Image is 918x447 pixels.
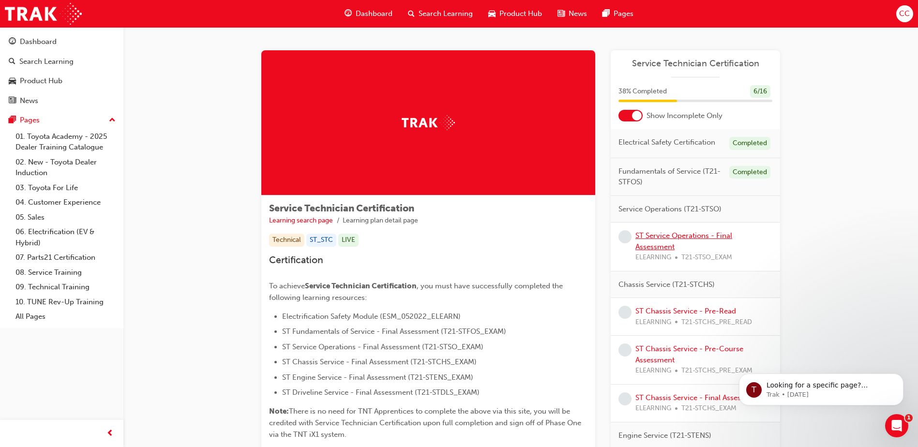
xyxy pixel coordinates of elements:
span: ST Service Operations - Final Assessment (T21-STSO_EXAM) [282,343,483,351]
span: T21-STCHS_PRE_EXAM [681,365,752,376]
span: Service Technician Certification [269,203,414,214]
div: News [20,95,38,106]
a: 10. TUNE Rev-Up Training [12,295,120,310]
a: 05. Sales [12,210,120,225]
span: learningRecordVerb_NONE-icon [618,392,632,405]
span: ST Engine Service - Final Assessment (T21-STENS_EXAM) [282,373,473,382]
div: Completed [729,166,770,179]
a: 06. Electrification (EV & Hybrid) [12,224,120,250]
button: Pages [4,111,120,129]
span: Fundamentals of Service (T21-STFOS) [618,166,722,188]
span: T21-STCHS_PRE_READ [681,317,752,328]
span: search-icon [408,8,415,20]
span: car-icon [9,77,16,86]
span: Product Hub [499,8,542,19]
span: News [569,8,587,19]
span: To achieve [269,282,305,290]
span: guage-icon [345,8,352,20]
span: ELEARNING [635,252,671,263]
a: news-iconNews [550,4,595,24]
button: CC [896,5,913,22]
a: car-iconProduct Hub [481,4,550,24]
a: Search Learning [4,53,120,71]
div: Technical [269,234,304,247]
a: 02. New - Toyota Dealer Induction [12,155,120,180]
a: ST Chassis Service - Pre-Course Assessment [635,344,743,364]
a: search-iconSearch Learning [400,4,481,24]
button: DashboardSearch LearningProduct HubNews [4,31,120,111]
a: ST Chassis Service - Final Assessment [635,393,762,402]
span: Dashboard [356,8,392,19]
span: learningRecordVerb_NONE-icon [618,230,632,243]
span: ST Driveline Service - Final Assessment (T21-STDLS_EXAM) [282,388,480,397]
span: guage-icon [9,38,16,46]
span: news-icon [9,97,16,105]
a: guage-iconDashboard [337,4,400,24]
a: Dashboard [4,33,120,51]
a: ST Chassis Service - Pre-Read [635,307,736,315]
span: Chassis Service (T21-STCHS) [618,279,715,290]
span: up-icon [109,114,116,127]
span: pages-icon [602,8,610,20]
a: Learning search page [269,216,333,224]
div: Completed [729,137,770,150]
a: 03. Toyota For Life [12,180,120,195]
div: Dashboard [20,36,57,47]
div: Pages [20,115,40,126]
span: ELEARNING [635,317,671,328]
img: Trak [5,3,82,25]
div: 6 / 16 [750,85,770,98]
span: Certification [269,254,323,266]
a: 08. Service Training [12,265,120,280]
li: Learning plan detail page [343,215,418,226]
span: Electrical Safety Certification [618,137,715,148]
a: ST Service Operations - Final Assessment [635,231,732,251]
span: Engine Service (T21-STENS) [618,430,711,441]
a: pages-iconPages [595,4,641,24]
span: 1 [905,414,913,422]
span: car-icon [488,8,496,20]
a: Service Technician Certification [618,58,772,69]
span: T21-STSO_EXAM [681,252,732,263]
span: learningRecordVerb_NONE-icon [618,306,632,319]
span: Service Technician Certification [305,282,417,290]
span: ST Fundamentals of Service - Final Assessment (T21-STFOS_EXAM) [282,327,506,336]
span: ELEARNING [635,403,671,414]
span: news-icon [557,8,565,20]
span: learningRecordVerb_NONE-icon [618,343,632,357]
a: 09. Technical Training [12,280,120,295]
a: 04. Customer Experience [12,195,120,210]
span: CC [899,8,910,19]
a: Product Hub [4,72,120,90]
span: search-icon [9,58,15,66]
div: ST_STC [306,234,336,247]
div: LIVE [338,234,359,247]
span: ST Chassis Service - Final Assessment (T21-STCHS_EXAM) [282,358,477,366]
span: 38 % Completed [618,86,667,97]
span: There is no need for TNT Apprentices to complete the above via this site, you will be credited wi... [269,407,583,439]
span: , you must have successfully completed the following learning resources: [269,282,565,302]
span: Pages [614,8,633,19]
span: ELEARNING [635,365,671,376]
iframe: Intercom notifications message [724,353,918,421]
span: T21-STCHS_EXAM [681,403,737,414]
span: Electrification Safety Module (ESM_052022_ELEARN) [282,312,461,321]
span: Note: [269,407,289,416]
span: Search Learning [419,8,473,19]
div: Search Learning [19,56,74,67]
span: pages-icon [9,116,16,125]
iframe: Intercom live chat [885,414,908,437]
div: Product Hub [20,75,62,87]
a: 01. Toyota Academy - 2025 Dealer Training Catalogue [12,129,120,155]
span: Show Incomplete Only [647,110,722,121]
a: News [4,92,120,110]
span: Service Operations (T21-STSO) [618,204,722,215]
img: Trak [402,115,455,130]
span: prev-icon [106,428,114,440]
